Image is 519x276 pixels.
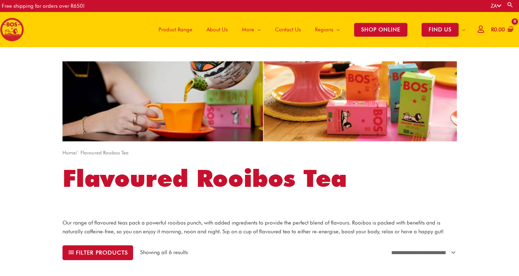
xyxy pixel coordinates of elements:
span: SHOP ONLINE [354,23,407,37]
a: Home [62,150,76,155]
span: More [242,19,254,40]
a: Search button [507,1,514,8]
p: Showing all 6 results [140,249,188,257]
a: Regions [308,12,347,47]
span: R [491,26,494,33]
a: Product Range [151,12,199,47]
nav: Site Navigation [146,12,472,47]
a: Contact Us [268,12,308,47]
nav: Breadcrumb [62,148,457,157]
a: About Us [199,12,235,47]
span: Contact Us [275,19,301,40]
img: product category flavoured rooibos tea [62,61,457,141]
span: Regions [315,19,333,40]
span: FIND US [422,23,459,37]
button: Filter products [62,245,133,260]
bdi: 0.00 [491,26,505,33]
p: Our range of flavoured teas pack a powerful rooibos punch, with added ingredients to provide the ... [62,219,457,236]
select: Shop order [387,246,457,259]
span: About Us [207,19,228,40]
a: More [235,12,268,47]
span: Product Range [159,19,192,40]
a: View Shopping Cart, empty [490,22,514,38]
h1: Flavoured Rooibos Tea [62,162,457,195]
span: Filter products [76,250,128,255]
a: SHOP ONLINE [347,12,414,47]
a: ZA [491,3,501,9]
